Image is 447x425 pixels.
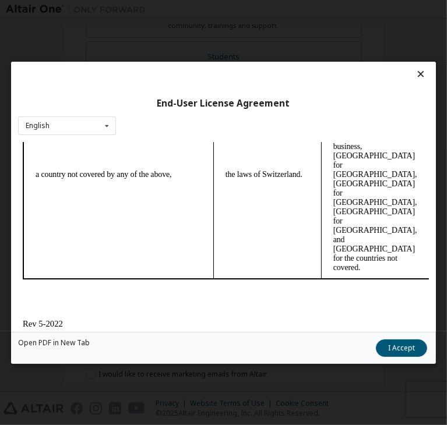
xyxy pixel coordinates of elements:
button: I Accept [376,339,427,357]
div: English [26,122,50,129]
a: Open PDF in New Tab [18,339,90,346]
div: End-User License Agreement [18,97,429,109]
footer: Rev 5-2022 [5,177,406,187]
